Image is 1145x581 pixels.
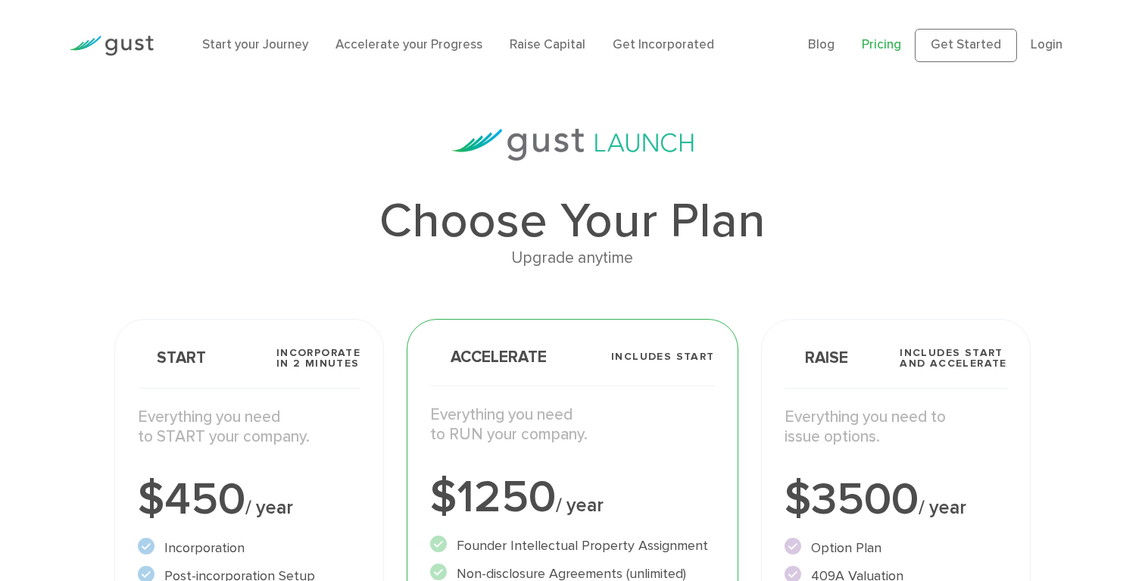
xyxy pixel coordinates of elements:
a: Get Started [915,29,1017,62]
span: / year [919,496,966,519]
div: $450 [138,477,360,523]
a: Login [1031,37,1062,52]
a: Get Incorporated [613,37,714,52]
a: Accelerate your Progress [335,37,482,52]
a: Blog [808,37,835,52]
li: Incorporation [138,538,360,558]
span: Accelerate [430,349,547,365]
span: / year [245,496,293,519]
p: Everything you need to RUN your company. [430,405,714,445]
span: Raise [785,350,848,366]
p: Everything you need to issue options. [785,408,1007,448]
a: Start your Journey [202,37,308,52]
div: Upgrade anytime [114,245,1031,271]
img: gust-launch-logos.svg [451,129,694,161]
span: Includes START and ACCELERATE [900,348,1007,369]
p: Everything you need to START your company. [138,408,360,448]
h1: Choose Your Plan [114,197,1031,245]
li: Founder Intellectual Property Assignment [430,536,714,556]
a: Pricing [862,37,901,52]
span: Includes START [611,351,715,362]
a: Raise Capital [510,37,585,52]
div: $1250 [430,475,714,520]
span: Start [138,350,206,366]
div: $3500 [785,477,1007,523]
span: Incorporate in 2 Minutes [276,348,360,369]
img: Gust Logo [69,36,154,56]
span: / year [556,494,604,517]
li: Option Plan [785,538,1007,558]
